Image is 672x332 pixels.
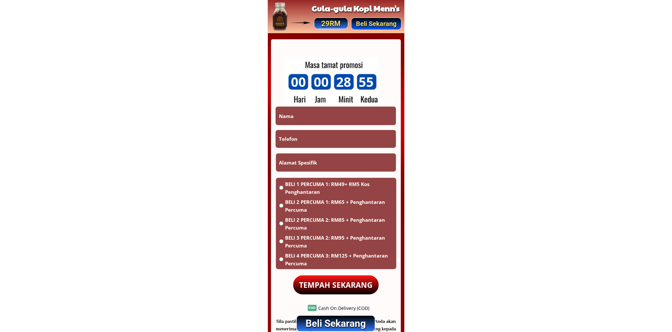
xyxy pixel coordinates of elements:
input: Alamat Spesifik [278,153,395,172]
p: Beli Sekarang [297,316,375,331]
h2: Gula-gula Kopi Menn's [310,2,402,14]
div: Cash On Delivery (COD) [319,305,370,312]
span: BELI 1 PERCUMA 1: RM49+ RM5 Kos Penghantaran [285,180,393,196]
span: BELI 4 PERCUMA 3: RM125 + Penghantaran Percuma [285,252,393,267]
p: TEMPAH SEKARANG [293,275,379,295]
input: Telefon [277,130,394,148]
span: BELI 2 PERCUMA 1: RM65 + Penghantaran Percuma [285,198,393,214]
span: BELI 3 PERCUMA 2: RM95 + Penghantaran Percuma [285,234,393,249]
p: Beli Sekarang [351,18,401,30]
span: BELI 2 PERCUMA 2: RM85 + Penghantaran Percuma [285,216,393,232]
h3: COD [308,305,317,310]
input: Nama [277,107,394,125]
p: 29RM [314,18,348,29]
